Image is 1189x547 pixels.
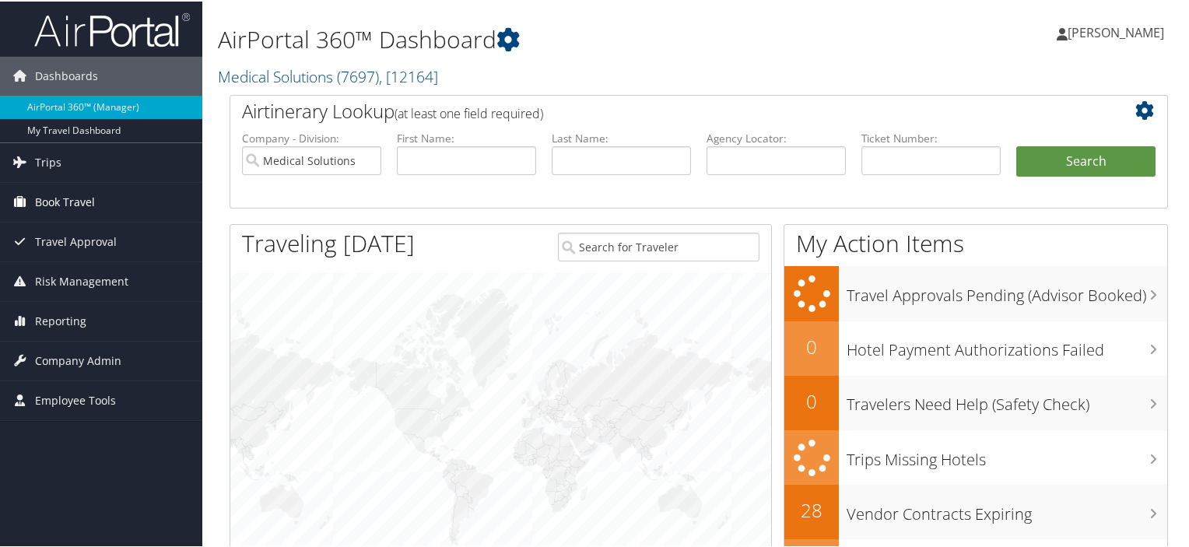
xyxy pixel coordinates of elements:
h1: Traveling [DATE] [242,226,415,258]
h2: 0 [784,332,839,359]
span: Trips [35,142,61,181]
label: Agency Locator: [707,129,846,145]
span: Employee Tools [35,380,116,419]
button: Search [1016,145,1156,176]
label: Company - Division: [242,129,381,145]
a: 28Vendor Contracts Expiring [784,483,1167,538]
h1: My Action Items [784,226,1167,258]
img: airportal-logo.png [34,10,190,47]
h3: Travelers Need Help (Safety Check) [847,384,1167,414]
label: Ticket Number: [861,129,1001,145]
a: 0Travelers Need Help (Safety Check) [784,374,1167,429]
a: Medical Solutions [218,65,438,86]
label: Last Name: [552,129,691,145]
span: ( 7697 ) [337,65,379,86]
label: First Name: [397,129,536,145]
h3: Vendor Contracts Expiring [847,494,1167,524]
span: , [ 12164 ] [379,65,438,86]
h2: Airtinerary Lookup [242,96,1078,123]
a: Travel Approvals Pending (Advisor Booked) [784,265,1167,320]
h2: 28 [784,496,839,522]
span: Book Travel [35,181,95,220]
h1: AirPortal 360™ Dashboard [218,22,859,54]
a: Trips Missing Hotels [784,429,1167,484]
span: [PERSON_NAME] [1068,23,1164,40]
h3: Trips Missing Hotels [847,440,1167,469]
a: [PERSON_NAME] [1057,8,1180,54]
input: Search for Traveler [558,231,760,260]
h2: 0 [784,387,839,413]
a: 0Hotel Payment Authorizations Failed [784,320,1167,374]
h3: Hotel Payment Authorizations Failed [847,330,1167,359]
h3: Travel Approvals Pending (Advisor Booked) [847,275,1167,305]
span: Risk Management [35,261,128,300]
span: (at least one field required) [395,103,543,121]
span: Company Admin [35,340,121,379]
span: Dashboards [35,55,98,94]
span: Reporting [35,300,86,339]
span: Travel Approval [35,221,117,260]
